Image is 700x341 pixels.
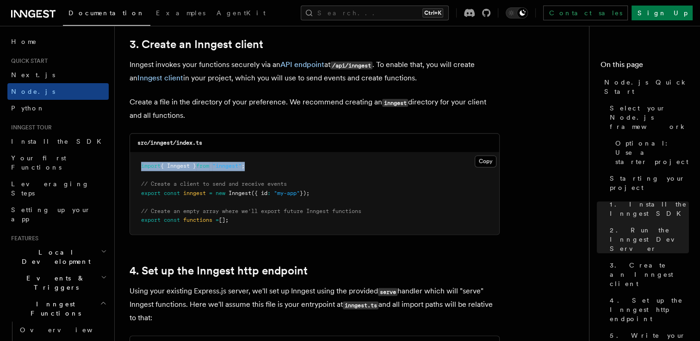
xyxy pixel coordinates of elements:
[274,190,300,196] span: "my-app"
[11,71,55,79] span: Next.js
[7,296,109,322] button: Inngest Functions
[20,326,115,334] span: Overview
[543,6,628,20] a: Contact sales
[7,100,109,116] a: Python
[7,235,38,242] span: Features
[267,190,271,196] span: :
[632,6,693,20] a: Sign Up
[16,322,109,338] a: Overview
[130,38,263,51] a: 3. Create an Inngest client
[11,37,37,46] span: Home
[219,217,229,223] span: [];
[7,133,109,150] a: Install the SDK
[229,190,251,196] span: Inngest
[301,6,449,20] button: Search...Ctrl+K
[601,74,689,100] a: Node.js Quick Start
[612,135,689,170] a: Optional: Use a starter project
[604,78,689,96] span: Node.js Quick Start
[382,99,408,107] code: inngest
[150,3,211,25] a: Examples
[141,181,287,187] span: // Create a client to send and receive events
[183,190,206,196] span: inngest
[11,138,107,145] span: Install the SDK
[11,88,55,95] span: Node.js
[130,96,500,122] p: Create a file in the directory of your preference. We recommend creating an directory for your cl...
[11,104,45,112] span: Python
[330,61,372,69] code: /api/inngest
[211,3,271,25] a: AgentKit
[7,33,109,50] a: Home
[615,139,689,166] span: Optional: Use a starter project
[212,163,242,169] span: "inngest"
[183,217,212,223] span: functions
[475,155,496,167] button: Copy
[7,244,109,270] button: Local Development
[7,83,109,100] a: Node.js
[137,73,183,82] a: Inngest client
[63,3,150,26] a: Documentation
[7,150,109,176] a: Your first Functions
[7,248,101,266] span: Local Development
[7,299,100,318] span: Inngest Functions
[141,190,161,196] span: export
[242,163,245,169] span: ;
[606,257,689,292] a: 3. Create an Inngest client
[606,196,689,222] a: 1. Install the Inngest SDK
[7,274,101,292] span: Events & Triggers
[141,163,161,169] span: import
[610,200,689,218] span: 1. Install the Inngest SDK
[7,57,48,65] span: Quick start
[506,7,528,18] button: Toggle dark mode
[7,270,109,296] button: Events & Triggers
[280,60,324,69] a: API endpoint
[209,190,212,196] span: =
[422,8,443,18] kbd: Ctrl+K
[610,225,689,253] span: 2. Run the Inngest Dev Server
[606,100,689,135] a: Select your Node.js framework
[11,154,66,171] span: Your first Functions
[164,217,180,223] span: const
[217,9,266,17] span: AgentKit
[68,9,145,17] span: Documentation
[216,217,219,223] span: =
[137,140,202,146] code: src/inngest/index.ts
[7,176,109,201] a: Leveraging Steps
[378,288,397,296] code: serve
[11,206,91,223] span: Setting up your app
[141,217,161,223] span: export
[196,163,209,169] span: from
[216,190,225,196] span: new
[7,124,52,131] span: Inngest tour
[606,222,689,257] a: 2. Run the Inngest Dev Server
[343,301,378,309] code: inngest.ts
[130,264,308,277] a: 4. Set up the Inngest http endpoint
[11,180,89,197] span: Leveraging Steps
[130,285,500,324] p: Using your existing Express.js server, we'll set up Inngest using the provided handler which will...
[156,9,205,17] span: Examples
[610,261,689,288] span: 3. Create an Inngest client
[7,201,109,227] a: Setting up your app
[130,58,500,85] p: Inngest invokes your functions securely via an at . To enable that, you will create an in your pr...
[7,67,109,83] a: Next.js
[161,163,196,169] span: { Inngest }
[606,292,689,327] a: 4. Set up the Inngest http endpoint
[300,190,310,196] span: });
[141,208,361,214] span: // Create an empty array where we'll export future Inngest functions
[606,170,689,196] a: Starting your project
[610,104,689,131] span: Select your Node.js framework
[610,174,689,192] span: Starting your project
[610,296,689,323] span: 4. Set up the Inngest http endpoint
[164,190,180,196] span: const
[601,59,689,74] h4: On this page
[251,190,267,196] span: ({ id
